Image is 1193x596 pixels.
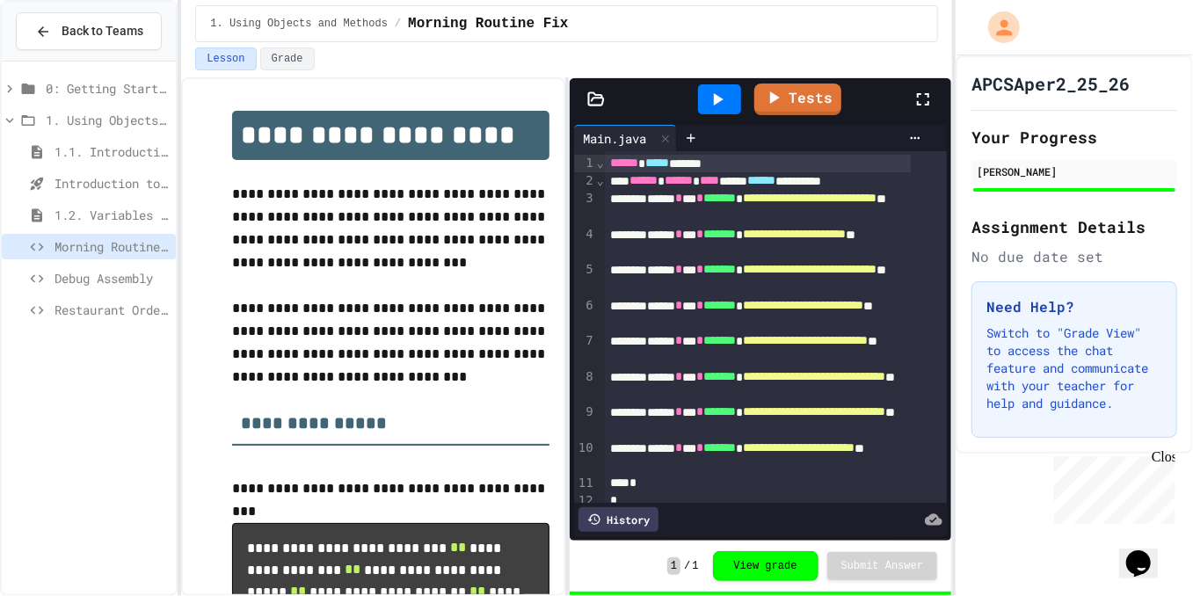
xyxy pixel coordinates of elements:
[55,237,169,256] span: Morning Routine Fix
[46,79,169,98] span: 0: Getting Started
[986,296,1162,317] h3: Need Help?
[986,324,1162,412] p: Switch to "Grade View" to access the chat feature and communicate with your teacher for help and ...
[574,129,655,148] div: Main.java
[971,214,1177,239] h2: Assignment Details
[574,261,596,296] div: 5
[574,492,596,510] div: 12
[55,206,169,224] span: 1.2. Variables and Data Types
[574,475,596,492] div: 11
[574,440,596,475] div: 10
[574,172,596,190] div: 2
[713,551,818,581] button: View grade
[7,7,121,112] div: Chat with us now!Close
[574,125,677,151] div: Main.java
[574,332,596,367] div: 7
[46,111,169,129] span: 1. Using Objects and Methods
[970,7,1024,47] div: My Account
[55,301,169,319] span: Restaurant Order System
[827,552,938,580] button: Submit Answer
[578,507,658,532] div: History
[971,71,1130,96] h1: APCSAper2_25_26
[1047,449,1175,524] iframe: chat widget
[754,84,841,115] a: Tests
[574,297,596,332] div: 6
[971,246,1177,267] div: No due date set
[596,173,605,187] span: Fold line
[684,559,690,573] span: /
[574,226,596,261] div: 4
[574,403,596,439] div: 9
[395,17,401,31] span: /
[841,559,924,573] span: Submit Answer
[574,368,596,403] div: 8
[408,13,568,34] span: Morning Routine Fix
[55,174,169,193] span: Introduction to Algorithms, Programming, and Compilers
[260,47,315,70] button: Grade
[596,156,605,170] span: Fold line
[667,557,680,575] span: 1
[574,190,596,225] div: 3
[971,125,1177,149] h2: Your Progress
[574,155,596,172] div: 1
[16,12,162,50] button: Back to Teams
[195,47,256,70] button: Lesson
[977,164,1172,179] div: [PERSON_NAME]
[55,269,169,287] span: Debug Assembly
[692,559,698,573] span: 1
[1119,526,1175,578] iframe: chat widget
[55,142,169,161] span: 1.1. Introduction to Algorithms, Programming, and Compilers
[62,22,143,40] span: Back to Teams
[210,17,388,31] span: 1. Using Objects and Methods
